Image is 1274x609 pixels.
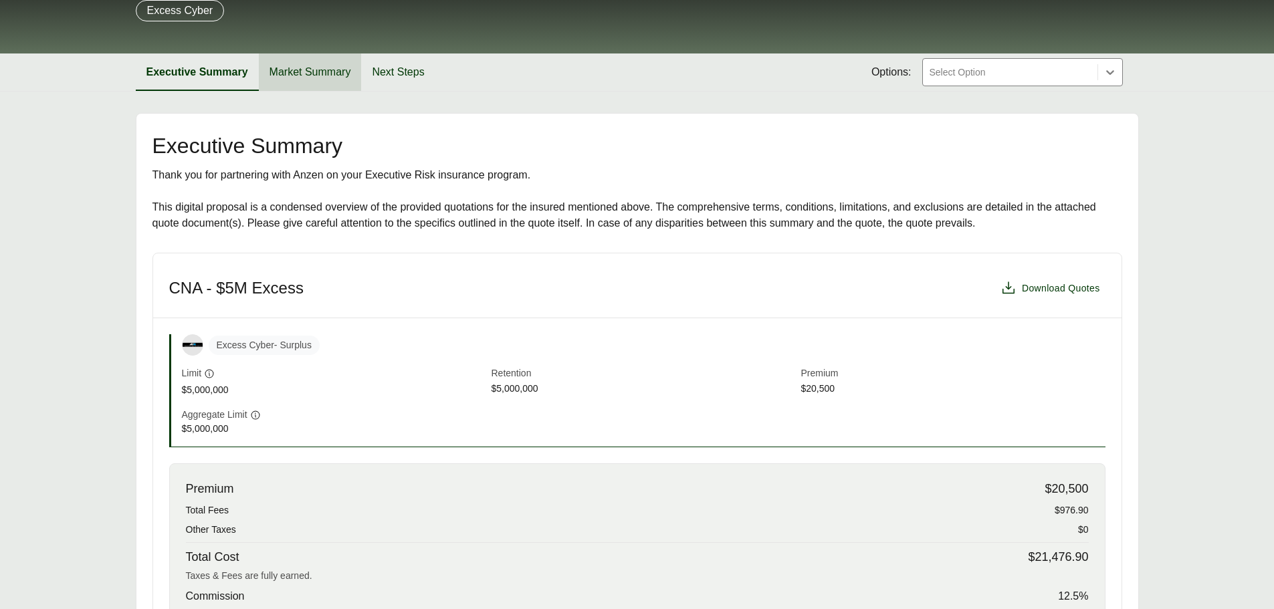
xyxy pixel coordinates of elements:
[186,588,245,604] span: Commission
[186,503,229,517] span: Total Fees
[169,278,304,298] h3: CNA - $5M Excess
[182,422,486,436] span: $5,000,000
[1078,523,1089,537] span: $0
[1055,503,1089,517] span: $976.90
[182,366,202,380] span: Limit
[186,569,1089,583] div: Taxes & Fees are fully earned.
[136,53,259,91] button: Executive Summary
[209,336,320,355] span: Excess Cyber - Surplus
[995,275,1105,301] button: Download Quotes
[1045,480,1088,498] span: $20,500
[801,382,1105,397] span: $20,500
[182,408,247,422] span: Aggregate Limit
[801,366,1105,382] span: Premium
[183,343,203,347] img: Professional Risk Facilities
[1058,588,1088,604] span: 12.5 %
[147,3,213,19] p: Excess Cyber
[871,64,912,80] span: Options:
[361,53,435,91] button: Next Steps
[1022,281,1100,295] span: Download Quotes
[492,366,796,382] span: Retention
[1028,548,1088,566] span: $21,476.90
[259,53,362,91] button: Market Summary
[492,382,796,397] span: $5,000,000
[186,548,239,566] span: Total Cost
[152,167,1122,231] div: Thank you for partnering with Anzen on your Executive Risk insurance program. This digital propos...
[186,523,236,537] span: Other Taxes
[182,383,486,397] span: $5,000,000
[186,480,234,498] span: Premium
[152,135,1122,156] h2: Executive Summary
